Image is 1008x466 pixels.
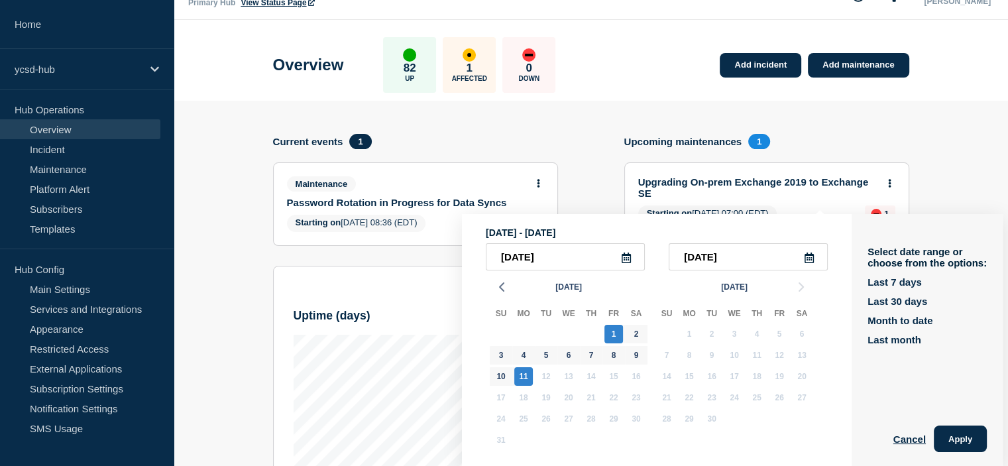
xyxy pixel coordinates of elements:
div: Monday, Aug 18, 2025 [514,388,533,407]
p: ycsd-hub [15,64,142,75]
input: YYYY-MM-DD [486,243,645,270]
div: Wednesday, Aug 13, 2025 [559,367,578,386]
div: Tuesday, Aug 12, 2025 [537,367,555,386]
div: Wednesday, Sep 10, 2025 [725,346,744,365]
a: Password Rotation in Progress for Data Syncs [287,197,526,208]
div: Su [655,306,678,323]
div: Saturday, Aug 9, 2025 [627,346,645,365]
div: Sunday, Sep 14, 2025 [657,367,676,386]
a: Add incident [720,53,801,78]
div: Thursday, Aug 14, 2025 [582,367,600,386]
h4: Current events [273,136,343,147]
div: Tu [535,306,557,323]
p: 1 [884,209,889,219]
div: Friday, Aug 29, 2025 [604,410,623,428]
div: Monday, Aug 25, 2025 [514,410,533,428]
div: Sa [791,306,813,323]
div: Saturday, Sep 13, 2025 [793,346,811,365]
div: Friday, Sep 5, 2025 [770,325,789,343]
div: Wednesday, Sep 3, 2025 [725,325,744,343]
div: Friday, Sep 19, 2025 [770,367,789,386]
div: Monday, Sep 22, 2025 [680,388,699,407]
span: [DATE] 08:36 (EDT) [287,215,426,232]
div: Thursday, Aug 28, 2025 [582,410,600,428]
div: up [403,48,416,62]
button: Apply [934,426,987,452]
div: Fr [602,306,625,323]
div: Mo [512,306,535,323]
div: Monday, Sep 15, 2025 [680,367,699,386]
div: Wednesday, Aug 20, 2025 [559,388,578,407]
div: Tuesday, Sep 2, 2025 [702,325,721,343]
div: affected [463,48,476,62]
div: Wednesday, Aug 6, 2025 [559,346,578,365]
p: 0 [526,62,532,75]
span: Maintenance [287,176,357,192]
span: [DATE] [555,277,582,297]
div: Fr [768,306,791,323]
button: Month to date [868,315,932,326]
button: Last month [868,334,921,345]
div: Thursday, Sep 25, 2025 [748,388,766,407]
div: Saturday, Aug 16, 2025 [627,367,645,386]
h3: Uptime ( days ) [294,309,625,323]
div: Saturday, Sep 27, 2025 [793,388,811,407]
div: Thursday, Aug 21, 2025 [582,388,600,407]
button: Last 7 days [868,276,922,288]
button: [DATE] [716,277,753,297]
div: Tuesday, Sep 23, 2025 [702,388,721,407]
span: Starting on [647,208,693,218]
div: Tu [700,306,723,323]
div: Tuesday, Aug 19, 2025 [537,388,555,407]
p: Up [405,75,414,82]
div: Sunday, Sep 21, 2025 [657,388,676,407]
a: Upgrading On-prem Exchange 2019 to Exchange SE [638,176,877,199]
button: [DATE] [550,277,587,297]
div: Saturday, Aug 23, 2025 [627,388,645,407]
div: Monday, Aug 11, 2025 [514,367,533,386]
div: Sunday, Aug 31, 2025 [492,431,510,449]
div: Thursday, Sep 18, 2025 [748,367,766,386]
div: Friday, Aug 22, 2025 [604,388,623,407]
div: Wednesday, Sep 17, 2025 [725,367,744,386]
div: Su [490,306,512,323]
div: Tuesday, Sep 9, 2025 [702,346,721,365]
p: 82 [404,62,416,75]
div: Friday, Sep 12, 2025 [770,346,789,365]
div: Sunday, Sep 28, 2025 [657,410,676,428]
div: Sunday, Aug 3, 2025 [492,346,510,365]
div: Thursday, Sep 11, 2025 [748,346,766,365]
p: 1 [467,62,473,75]
span: [DATE] [721,277,748,297]
div: Th [746,306,768,323]
div: Tuesday, Sep 16, 2025 [702,367,721,386]
div: Sunday, Aug 24, 2025 [492,410,510,428]
div: Sunday, Aug 17, 2025 [492,388,510,407]
h1: Overview [273,56,344,74]
div: Tuesday, Sep 30, 2025 [702,410,721,428]
div: We [557,306,580,323]
div: Friday, Sep 26, 2025 [770,388,789,407]
div: Thursday, Sep 4, 2025 [748,325,766,343]
button: Cancel [893,426,926,452]
div: Wednesday, Aug 27, 2025 [559,410,578,428]
div: down [522,48,535,62]
div: Sunday, Sep 7, 2025 [657,346,676,365]
div: Th [580,306,602,323]
div: Monday, Aug 4, 2025 [514,346,533,365]
button: Last 30 days [868,296,927,307]
p: Down [518,75,539,82]
div: Monday, Sep 29, 2025 [680,410,699,428]
h4: Upcoming maintenances [624,136,742,147]
div: Monday, Sep 1, 2025 [680,325,699,343]
p: Select date range or choose from the options: [868,246,987,268]
span: Starting on [296,217,341,227]
p: Affected [452,75,487,82]
div: Saturday, Sep 6, 2025 [793,325,811,343]
div: Saturday, Aug 30, 2025 [627,410,645,428]
p: [DATE] - [DATE] [486,227,828,238]
div: Saturday, Aug 2, 2025 [627,325,645,343]
div: Friday, Aug 8, 2025 [604,346,623,365]
div: Tuesday, Aug 5, 2025 [537,346,555,365]
div: We [723,306,746,323]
